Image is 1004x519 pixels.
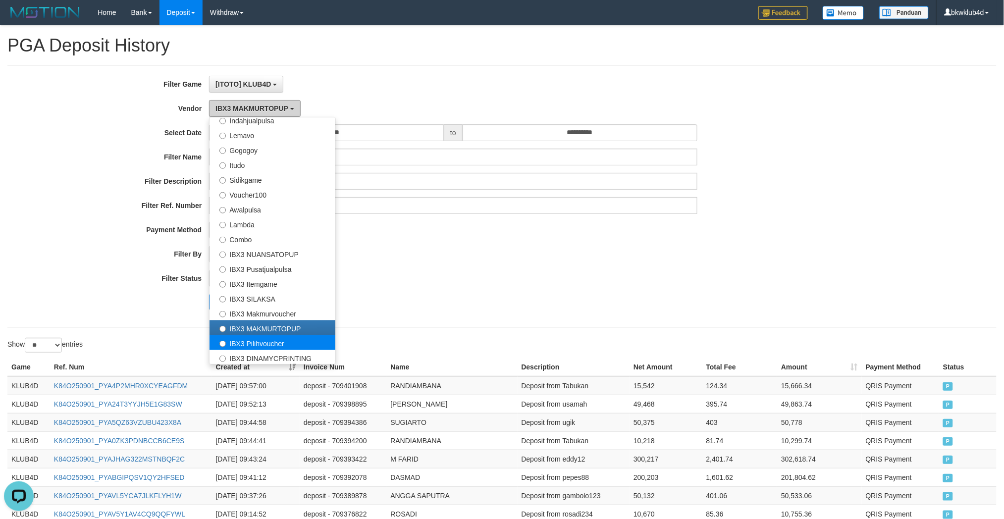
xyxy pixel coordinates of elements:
[219,207,226,213] input: Awalpulsa
[212,413,300,431] td: [DATE] 09:44:58
[219,118,226,124] input: Indahjualpulsa
[702,486,778,505] td: 401.06
[386,486,517,505] td: ANGGA SAPUTRA
[777,450,862,468] td: 302,618.74
[54,400,182,408] a: K84O250901_PYA24T3YYJH5E1G83SW
[702,395,778,413] td: 395.74
[212,395,300,413] td: [DATE] 09:52:13
[7,36,997,55] h1: PGA Deposit History
[630,431,702,450] td: 10,218
[219,177,226,184] input: Sidikgame
[518,395,630,413] td: Deposit from usamah
[518,486,630,505] td: Deposit from gambolo123
[219,266,226,273] input: IBX3 Pusatjualpulsa
[862,450,939,468] td: QRIS Payment
[212,450,300,468] td: [DATE] 09:43:24
[219,237,226,243] input: Combo
[210,172,335,187] label: Sidikgame
[219,133,226,139] input: Lemavo
[777,395,862,413] td: 49,863.74
[777,486,862,505] td: 50,533.06
[630,413,702,431] td: 50,375
[7,5,83,20] img: MOTION_logo.png
[219,341,226,347] input: IBX3 Pilihvoucher
[210,112,335,127] label: Indahjualpulsa
[630,486,702,505] td: 50,132
[209,76,283,93] button: [ITOTO] KLUB4D
[300,468,386,486] td: deposit - 709392078
[823,6,864,20] img: Button%20Memo.svg
[54,492,182,500] a: K84O250901_PYAVL5YCA7JLKFLYH1W
[630,395,702,413] td: 49,468
[219,326,226,332] input: IBX3 MAKMURTOPUP
[50,358,212,376] th: Ref. Num
[939,358,997,376] th: Status
[630,468,702,486] td: 200,203
[777,431,862,450] td: 10,299.74
[212,376,300,395] td: [DATE] 09:57:00
[862,376,939,395] td: QRIS Payment
[518,376,630,395] td: Deposit from Tabukan
[300,431,386,450] td: deposit - 709394200
[215,104,288,112] span: IBX3 MAKMURTOPUP
[702,358,778,376] th: Total Fee
[4,4,34,34] button: Open LiveChat chat widget
[210,187,335,202] label: Voucher100
[777,358,862,376] th: Amount: activate to sort column ascending
[879,6,929,19] img: panduan.png
[212,358,300,376] th: Created at: activate to sort column ascending
[943,419,953,427] span: PAID
[212,431,300,450] td: [DATE] 09:44:41
[943,382,953,391] span: PAID
[702,431,778,450] td: 81.74
[54,473,185,481] a: K84O250901_PYABGIPQSV1QY2HFSED
[630,358,702,376] th: Net Amount
[210,320,335,335] label: IBX3 MAKMURTOPUP
[777,468,862,486] td: 201,804.62
[518,450,630,468] td: Deposit from eddy12
[219,148,226,154] input: Gogogoy
[862,358,939,376] th: Payment Method
[210,127,335,142] label: Lemavo
[386,413,517,431] td: SUGIARTO
[25,338,62,353] select: Showentries
[862,486,939,505] td: QRIS Payment
[210,202,335,216] label: Awalpulsa
[862,431,939,450] td: QRIS Payment
[7,395,50,413] td: KLUB4D
[300,395,386,413] td: deposit - 709398895
[219,162,226,169] input: Itudo
[518,468,630,486] td: Deposit from pepes88
[300,358,386,376] th: Invoice Num
[210,157,335,172] label: Itudo
[7,450,50,468] td: KLUB4D
[702,450,778,468] td: 2,401.74
[777,376,862,395] td: 15,666.34
[943,401,953,409] span: PAID
[518,431,630,450] td: Deposit from Tabukan
[215,80,271,88] span: [ITOTO] KLUB4D
[386,431,517,450] td: RANDIAMBANA
[300,450,386,468] td: deposit - 709393422
[219,192,226,199] input: Voucher100
[209,100,300,117] button: IBX3 MAKMURTOPUP
[210,246,335,261] label: IBX3 NUANSATOPUP
[54,510,185,518] a: K84O250901_PYAV5Y1AV4CQ9QQFYWL
[444,124,463,141] span: to
[943,456,953,464] span: PAID
[518,413,630,431] td: Deposit from ugik
[943,437,953,446] span: PAID
[210,335,335,350] label: IBX3 Pilihvoucher
[702,413,778,431] td: 403
[219,252,226,258] input: IBX3 NUANSATOPUP
[219,296,226,303] input: IBX3 SILAKSA
[630,376,702,395] td: 15,542
[210,231,335,246] label: Combo
[219,222,226,228] input: Lambda
[210,142,335,157] label: Gogogoy
[862,395,939,413] td: QRIS Payment
[7,468,50,486] td: KLUB4D
[210,216,335,231] label: Lambda
[7,376,50,395] td: KLUB4D
[219,311,226,317] input: IBX3 Makmurvoucher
